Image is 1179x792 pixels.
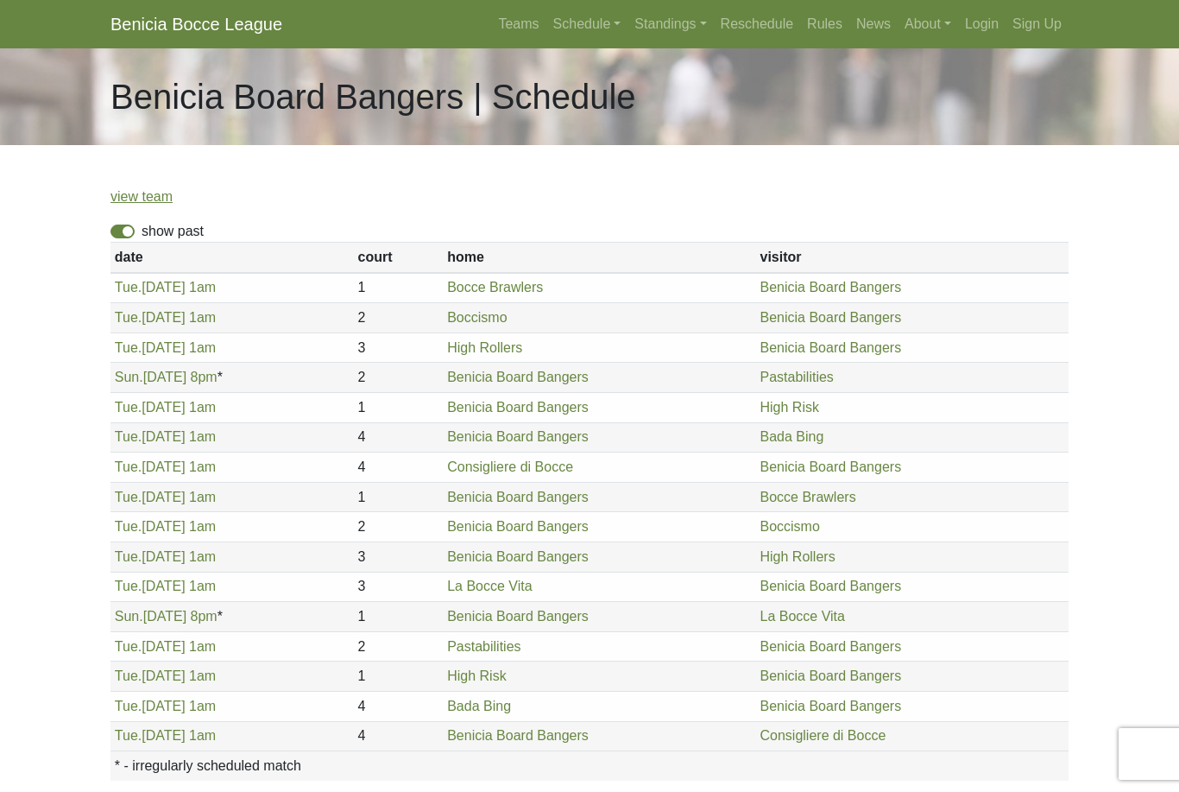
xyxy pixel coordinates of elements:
a: Teams [491,7,545,41]
a: High Rollers [447,340,522,355]
a: High Risk [447,668,506,683]
span: Sun. [115,609,143,624]
td: 4 [354,721,444,751]
span: Tue. [115,668,142,683]
span: Tue. [115,519,142,534]
a: Tue.[DATE] 1am [115,340,216,355]
a: Benicia Board Bangers [760,579,901,593]
th: court [354,243,444,273]
a: Tue.[DATE] 1am [115,728,216,743]
a: Tue.[DATE] 1am [115,549,216,564]
a: Tue.[DATE] 1am [115,668,216,683]
span: Tue. [115,310,142,325]
a: Tue.[DATE] 1am [115,699,216,713]
a: view team [110,189,173,204]
td: 4 [354,453,444,483]
h1: Benicia Board Bangers | Schedule [110,76,636,117]
a: High Rollers [760,549,835,564]
a: Benicia Board Bangers [760,310,901,325]
span: Tue. [115,699,142,713]
a: Benicia Board Bangers [447,490,589,504]
a: Schedule [546,7,628,41]
a: Benicia Board Bangers [447,519,589,534]
td: 1 [354,602,444,632]
td: 1 [354,273,444,303]
a: Benicia Board Bangers [447,429,589,444]
th: * - irregularly scheduled match [110,751,1069,781]
a: Tue.[DATE] 1am [115,280,216,295]
a: Benicia Board Bangers [447,400,589,415]
a: Pastabilities [447,639,520,654]
a: Consigliere di Bocce [447,459,573,474]
a: Tue.[DATE] 1am [115,639,216,654]
a: High Risk [760,400,818,415]
span: Tue. [115,579,142,593]
a: Tue.[DATE] 1am [115,400,216,415]
a: Benicia Board Bangers [447,549,589,564]
a: Sign Up [1006,7,1069,41]
td: 4 [354,691,444,721]
a: Bada Bing [447,699,511,713]
a: Tue.[DATE] 1am [115,310,216,325]
td: 1 [354,482,444,512]
td: 3 [354,572,444,602]
span: Tue. [115,400,142,415]
span: Tue. [115,459,142,474]
td: 3 [354,542,444,572]
a: Benicia Board Bangers [447,609,589,624]
td: 2 [354,631,444,662]
span: Tue. [115,340,142,355]
label: show past [142,221,204,242]
a: Benicia Board Bangers [760,280,901,295]
a: Tue.[DATE] 1am [115,519,216,534]
td: 2 [354,303,444,333]
span: Tue. [115,549,142,564]
a: Sun.[DATE] 8pm [115,370,218,384]
span: Tue. [115,429,142,444]
a: Benicia Board Bangers [760,340,901,355]
a: Consigliere di Bocce [760,728,886,743]
a: Benicia Board Bangers [760,668,901,683]
td: 3 [354,333,444,363]
span: Tue. [115,490,142,504]
a: Benicia Bocce League [110,7,282,41]
a: Benicia Board Bangers [447,728,589,743]
span: Sun. [115,370,143,384]
th: visitor [756,243,1069,273]
a: Boccismo [760,519,819,534]
span: Tue. [115,639,142,654]
a: Bocce Brawlers [760,490,855,504]
a: Pastabilities [760,370,833,384]
a: Bada Bing [760,429,823,444]
td: 2 [354,512,444,542]
td: 1 [354,392,444,422]
a: Login [958,7,1006,41]
a: Tue.[DATE] 1am [115,459,216,474]
a: Reschedule [714,7,801,41]
span: Tue. [115,728,142,743]
a: Benicia Board Bangers [447,370,589,384]
a: Tue.[DATE] 1am [115,579,216,593]
a: La Bocce Vita [447,579,532,593]
td: 2 [354,363,444,393]
td: 4 [354,422,444,453]
a: Benicia Board Bangers [760,699,901,713]
th: home [443,243,755,273]
a: Standings [627,7,713,41]
a: Boccismo [447,310,507,325]
th: date [110,243,354,273]
a: Bocce Brawlers [447,280,543,295]
span: Tue. [115,280,142,295]
td: 1 [354,662,444,692]
a: La Bocce Vita [760,609,844,624]
a: Rules [800,7,849,41]
a: Benicia Board Bangers [760,459,901,474]
a: Tue.[DATE] 1am [115,490,216,504]
a: Sun.[DATE] 8pm [115,609,218,624]
a: Tue.[DATE] 1am [115,429,216,444]
a: About [898,7,958,41]
a: News [849,7,898,41]
a: Benicia Board Bangers [760,639,901,654]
